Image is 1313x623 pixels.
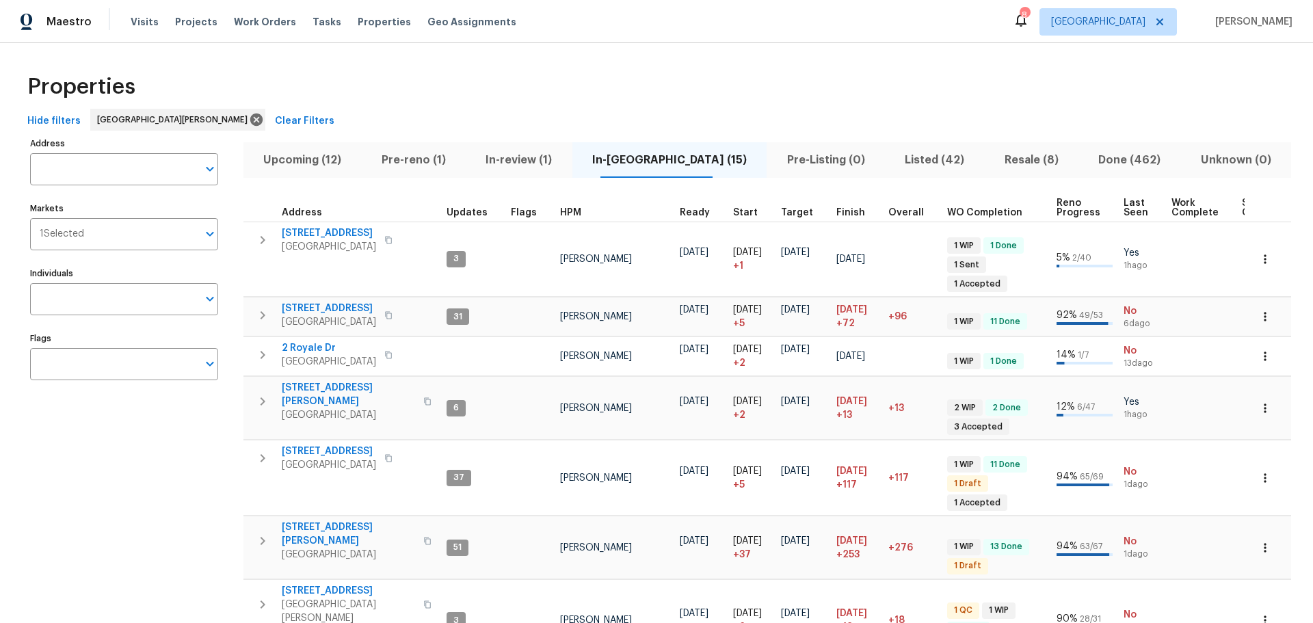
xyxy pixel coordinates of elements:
span: [DATE] [781,305,810,315]
span: 1 WIP [949,541,979,553]
span: [DATE] [680,397,708,406]
span: 1 Accepted [949,278,1006,290]
span: 6 / 47 [1077,403,1095,411]
span: 1 WIP [949,316,979,328]
span: In-[GEOGRAPHIC_DATA] (15) [581,150,759,170]
div: Actual renovation start date [733,208,770,217]
span: [STREET_ADDRESS] [282,226,376,240]
span: WO Completion [947,208,1022,217]
label: Address [30,140,218,148]
span: [STREET_ADDRESS] [282,584,415,598]
span: Pre-Listing (0) [775,150,877,170]
span: +96 [888,312,907,321]
span: [DATE] [781,609,810,618]
span: Updates [447,208,488,217]
span: 94 % [1057,472,1078,481]
div: Target renovation project end date [781,208,825,217]
span: + 2 [733,408,745,422]
span: [DATE] [733,609,762,618]
span: [STREET_ADDRESS] [282,302,376,315]
span: Yes [1124,395,1161,409]
span: 1 Accepted [949,497,1006,509]
span: [GEOGRAPHIC_DATA] [282,315,376,329]
span: No [1124,465,1161,479]
span: Ready [680,208,710,217]
button: Open [200,354,220,373]
span: 6 [448,402,464,414]
span: Upcoming (12) [252,150,354,170]
span: 1 Sent [949,259,985,271]
td: Project started 2 days late [728,377,775,440]
span: 28 / 31 [1080,615,1101,623]
span: 1h ago [1124,260,1161,271]
label: Flags [30,334,218,343]
td: 276 day(s) past target finish date [883,516,942,579]
span: Reno Progress [1057,198,1100,217]
span: 1 Draft [949,560,987,572]
span: Work Complete [1171,198,1219,217]
span: 37 [448,472,470,483]
span: [DATE] [781,345,810,354]
span: 1 WIP [949,459,979,470]
span: [GEOGRAPHIC_DATA][PERSON_NAME] [97,113,253,127]
div: Days past target finish date [888,208,936,217]
span: 5 % [1057,253,1070,263]
button: Open [200,159,220,178]
span: 14 % [1057,350,1076,360]
span: Visits [131,15,159,29]
button: Hide filters [22,109,86,134]
span: 31 [448,311,468,323]
span: No [1124,535,1161,548]
span: 49 / 53 [1079,311,1103,319]
label: Individuals [30,269,218,278]
span: [DATE] [680,609,708,618]
span: [GEOGRAPHIC_DATA] [1051,15,1145,29]
span: +276 [888,543,913,553]
div: [GEOGRAPHIC_DATA][PERSON_NAME] [90,109,265,131]
span: 65 / 69 [1080,473,1104,481]
span: 1 Done [985,240,1022,252]
span: HPM [560,208,581,217]
span: 1 WIP [949,356,979,367]
td: Project started 2 days late [728,337,775,376]
span: + 1 [733,259,743,273]
td: Project started 37 days late [728,516,775,579]
span: [DATE] [836,536,867,546]
span: [DATE] [836,254,865,264]
span: [DATE] [836,305,867,315]
span: [GEOGRAPHIC_DATA] [282,240,376,254]
span: [GEOGRAPHIC_DATA] [282,458,376,472]
span: [STREET_ADDRESS][PERSON_NAME] [282,520,415,548]
span: 94 % [1057,542,1078,551]
button: Open [200,289,220,308]
span: 1 Selected [40,228,84,240]
span: 51 [448,542,467,553]
span: 11 Done [985,316,1026,328]
label: Markets [30,204,218,213]
span: [PERSON_NAME] [560,543,632,553]
span: [GEOGRAPHIC_DATA] [282,548,415,561]
span: 1 Draft [949,478,987,490]
span: 1 / 7 [1078,351,1089,359]
span: [PERSON_NAME] [560,352,632,361]
span: 6d ago [1124,318,1161,330]
span: Pre-reno (1) [370,150,458,170]
span: 1d ago [1124,548,1161,560]
span: 12 % [1057,402,1075,412]
td: 13 day(s) past target finish date [883,377,942,440]
span: +117 [836,478,857,492]
span: [STREET_ADDRESS] [282,445,376,458]
span: 1d ago [1124,479,1161,490]
span: [DATE] [836,466,867,476]
span: 2 / 40 [1072,254,1091,262]
span: [DATE] [781,248,810,257]
span: + 5 [733,317,745,330]
span: 1h ago [1124,409,1161,421]
td: Scheduled to finish 72 day(s) late [831,297,883,336]
span: No [1124,344,1161,358]
span: [DATE] [733,397,762,406]
span: Address [282,208,322,217]
span: [PERSON_NAME] [560,254,632,264]
span: [DATE] [836,352,865,361]
span: [DATE] [781,536,810,546]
